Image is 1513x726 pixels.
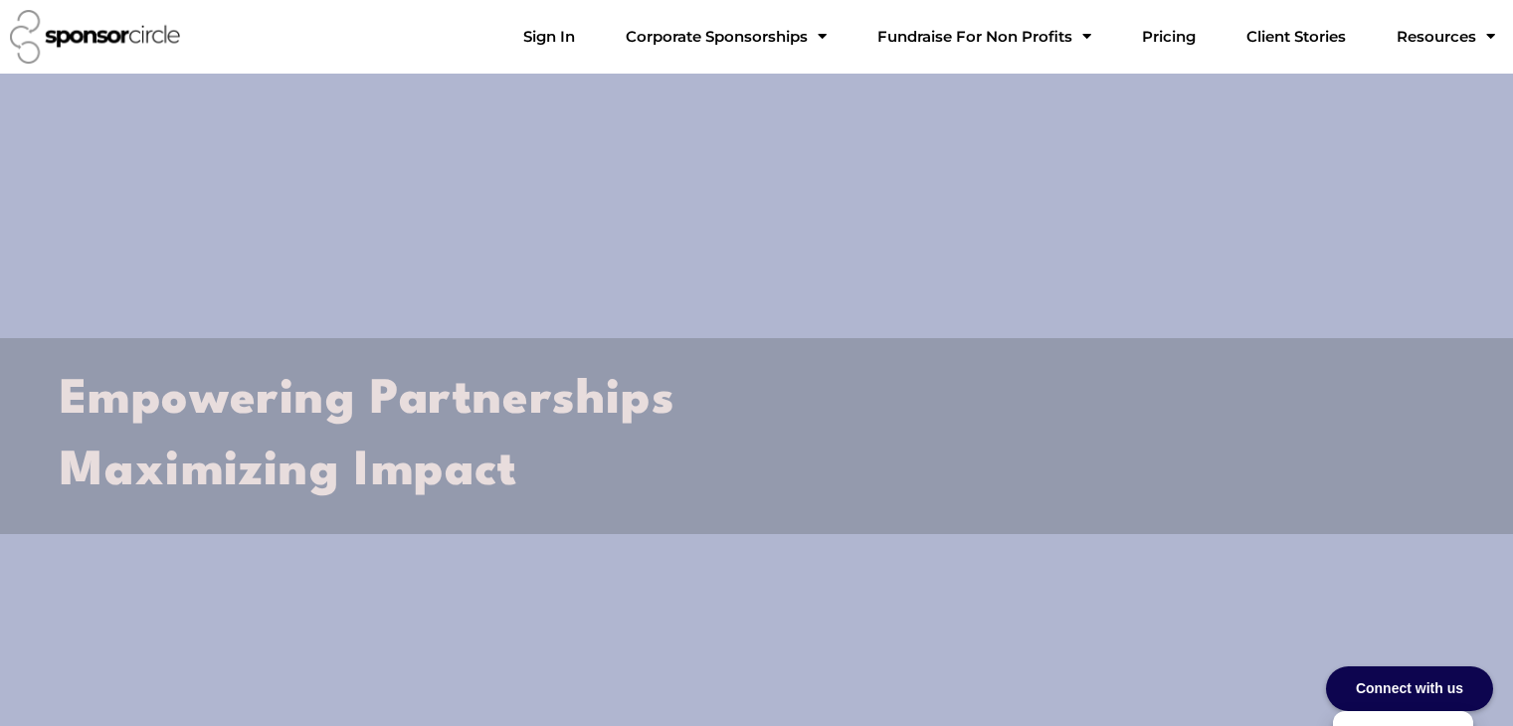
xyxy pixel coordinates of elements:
a: Pricing [1126,17,1212,57]
a: Sign In [507,17,591,57]
a: Fundraise For Non ProfitsMenu Toggle [861,17,1107,57]
img: Sponsor Circle logo [10,10,180,64]
a: Corporate SponsorshipsMenu Toggle [610,17,843,57]
div: Connect with us [1326,666,1493,711]
a: Client Stories [1230,17,1362,57]
a: Resources [1381,17,1511,57]
h2: Empowering Partnerships Maximizing Impact [60,365,1453,507]
nav: Menu [507,17,1511,57]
